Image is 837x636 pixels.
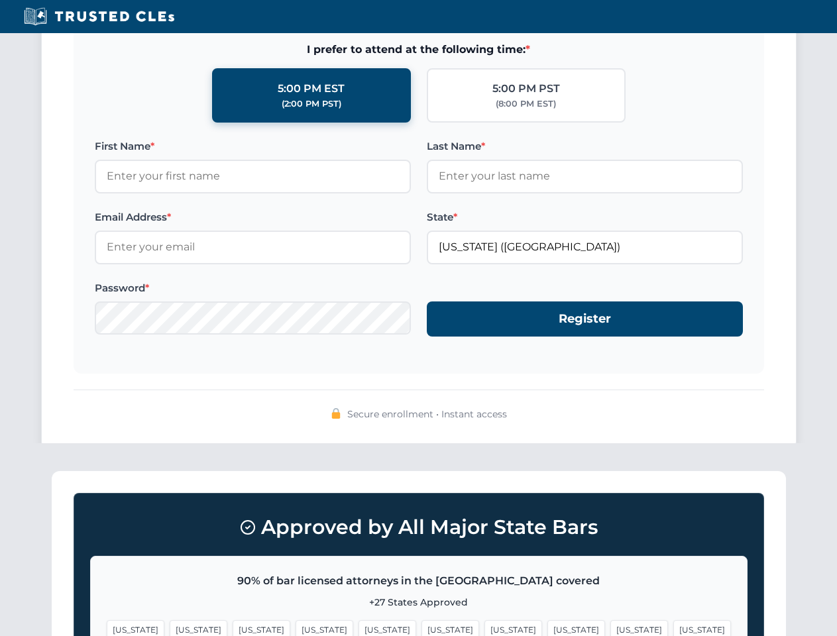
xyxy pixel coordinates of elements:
[282,97,341,111] div: (2:00 PM PST)
[20,7,178,26] img: Trusted CLEs
[496,97,556,111] div: (8:00 PM EST)
[427,209,743,225] label: State
[347,407,507,421] span: Secure enrollment • Instant access
[427,138,743,154] label: Last Name
[95,138,411,154] label: First Name
[331,408,341,419] img: 🔒
[95,231,411,264] input: Enter your email
[427,160,743,193] input: Enter your last name
[95,280,411,296] label: Password
[427,301,743,337] button: Register
[95,209,411,225] label: Email Address
[90,509,748,545] h3: Approved by All Major State Bars
[107,572,731,590] p: 90% of bar licensed attorneys in the [GEOGRAPHIC_DATA] covered
[95,160,411,193] input: Enter your first name
[427,231,743,264] input: Florida (FL)
[492,80,560,97] div: 5:00 PM PST
[278,80,345,97] div: 5:00 PM EST
[95,41,743,58] span: I prefer to attend at the following time:
[107,595,731,609] p: +27 States Approved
